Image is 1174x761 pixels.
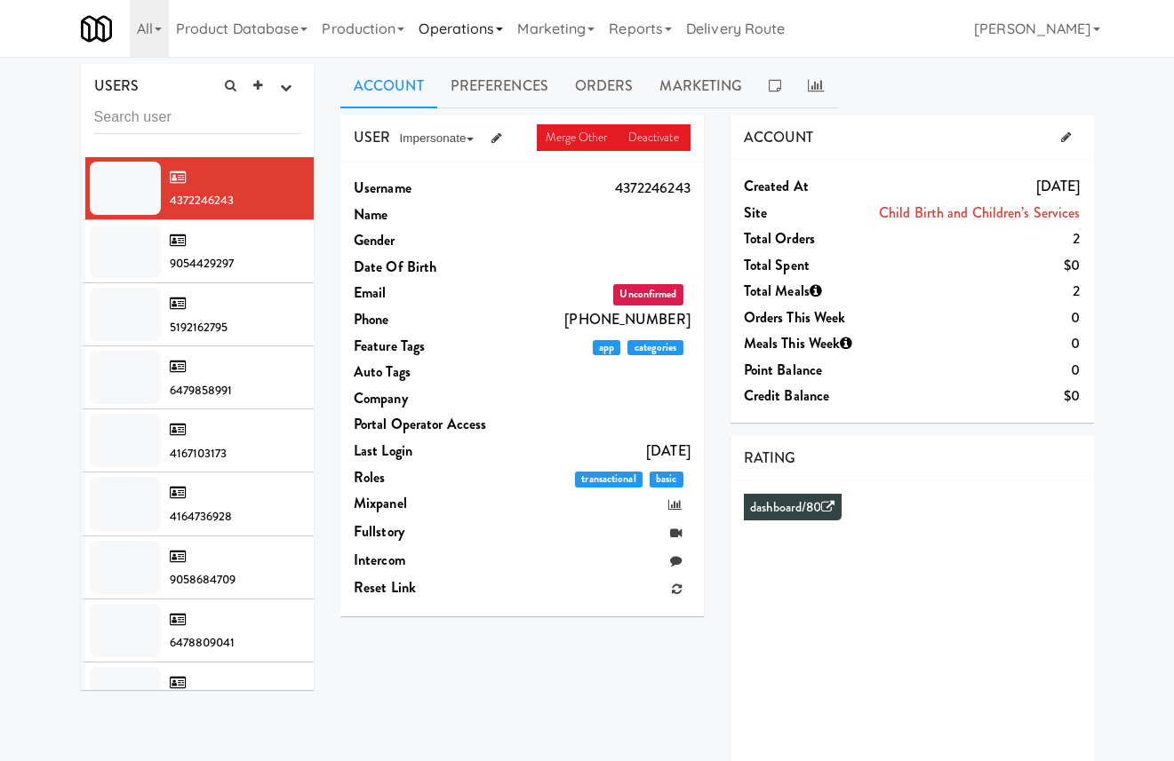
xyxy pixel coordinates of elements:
a: Deactivate [619,124,691,151]
span: Unconfirmed [613,284,683,305]
span: basic [650,472,683,488]
span: RATING [744,448,796,468]
img: Micromart [81,13,112,44]
dt: Auto Tags [354,359,489,385]
dt: Email [354,280,489,306]
a: Marketing [646,64,755,108]
li: 4167103173 [81,409,315,472]
li: 9058684709 [81,536,315,599]
span: ACCOUNT [744,127,814,147]
dd: 2 [878,278,1080,305]
dt: Point Balance [744,357,879,384]
dt: Last login [354,438,489,464]
a: Merge Other [537,124,619,151]
dt: Roles [354,464,489,491]
dt: Phone [354,306,489,333]
a: Preferences [437,64,562,108]
input: Search user [94,101,301,134]
dt: Gender [354,227,489,254]
li: 4164736928 [81,472,315,535]
dt: Credit Balance [744,383,879,409]
dt: Fullstory [354,519,489,545]
dd: 0 [878,305,1080,331]
dt: Total Spent [744,252,879,279]
dt: Total Orders [744,226,879,252]
dd: 2 [878,226,1080,252]
span: app [593,340,621,356]
li: 9054429297 [81,220,315,283]
button: Impersonate [390,125,482,152]
span: USERS [94,75,140,96]
span: 4167103173 [170,445,228,462]
span: 4164736928 [170,508,233,525]
dd: 0 [878,330,1080,357]
dt: Feature Tags [354,333,489,360]
li: 6478809041 [81,599,315,662]
dt: Company [354,385,489,412]
dt: Intercom [354,547,489,574]
dd: $0 [878,252,1080,279]
dt: Reset link [354,575,489,601]
dd: 4372246243 [489,175,691,202]
span: 5192162795 [170,319,228,336]
dt: Portal Operator Access [354,411,489,438]
dt: Mixpanel [354,490,489,517]
span: 4372246243 [170,192,235,209]
li: 4165564549 [81,662,315,725]
dt: Name [354,202,489,228]
span: 9054429297 [170,255,235,272]
span: 6479858991 [170,382,233,399]
span: USER [354,127,390,147]
dt: Site [744,200,879,226]
dd: [DATE] [489,438,691,464]
a: Orders [562,64,647,108]
dd: [PHONE_NUMBER] [489,306,691,333]
dd: $0 [878,383,1080,409]
dt: Username [354,175,489,202]
span: 6478809041 [170,634,236,651]
a: Account [340,64,437,108]
span: 9058684709 [170,571,236,588]
a: dashboard/80 [750,498,835,517]
li: 5192162795 [81,283,315,346]
dt: Total Meals [744,278,879,305]
dd: 0 [878,357,1080,384]
dt: Orders This Week [744,305,879,331]
li: 6479858991 [81,346,315,409]
a: Child Birth and Children’s Services [879,202,1081,223]
span: transactional [575,472,643,488]
dt: Created at [744,173,879,200]
li: 4372246243 [81,157,315,220]
span: categories [627,340,683,356]
dt: Date Of Birth [354,254,489,281]
dt: Meals This Week [744,330,879,357]
dd: [DATE] [878,173,1080,200]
